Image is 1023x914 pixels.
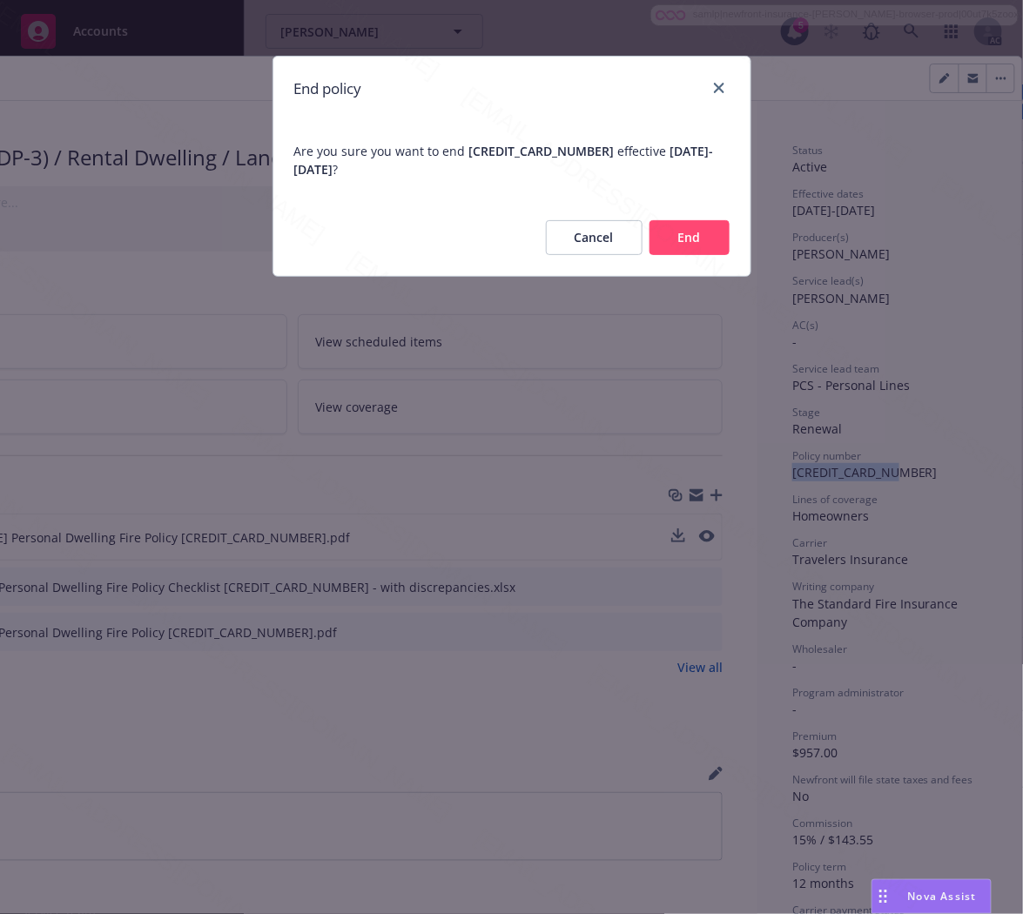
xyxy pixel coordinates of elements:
button: Cancel [546,220,643,255]
span: [CREDIT_CARD_NUMBER] [469,143,615,159]
button: End [649,220,730,255]
span: Nova Assist [908,889,977,904]
button: Nova Assist [872,879,992,914]
a: close [709,77,730,98]
h1: End policy [294,77,362,100]
span: [DATE] - [DATE] [294,143,714,178]
div: Drag to move [872,880,894,913]
span: Are you sure you want to end effective ? [273,121,750,199]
